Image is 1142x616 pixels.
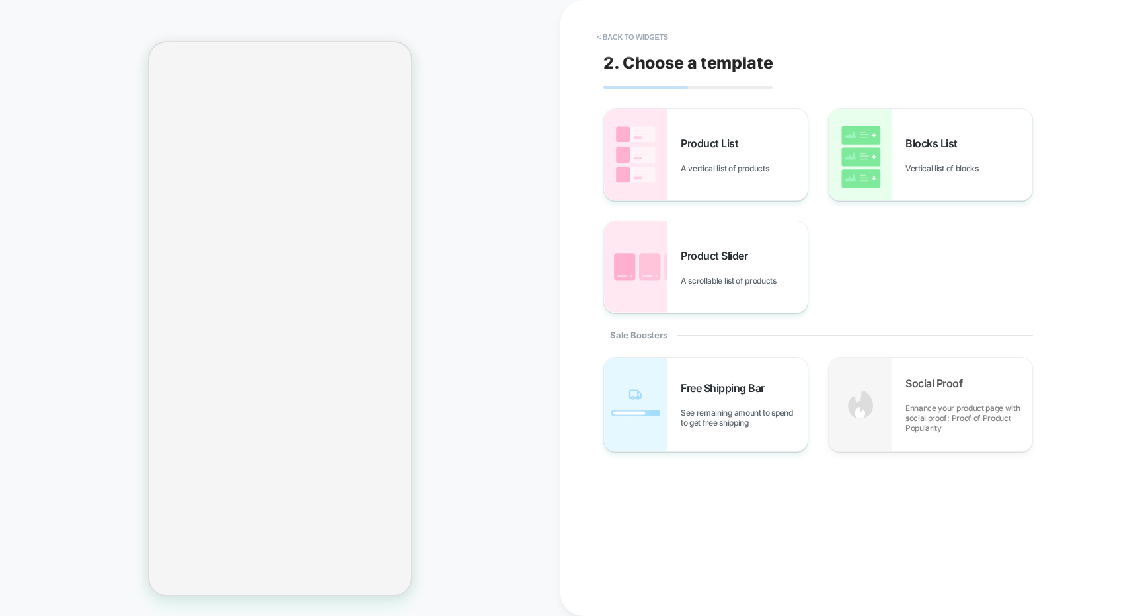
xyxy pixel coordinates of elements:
span: Enhance your product page with social proof: Proof of Product Popularity [905,403,1032,433]
span: 2. Choose a template [603,53,773,73]
span: Vertical list of blocks [905,163,985,173]
span: Free Shipping Bar [681,381,771,395]
div: Sale Boosters [603,313,1033,357]
span: Social Proof [905,377,969,390]
span: Product List [681,137,745,150]
span: See remaining amount to spend to get free shipping [681,408,808,428]
span: Blocks List [905,137,964,150]
button: < Back to widgets [590,26,675,48]
span: A vertical list of products [681,163,775,173]
span: A scrollable list of products [681,276,783,286]
span: Product Slider [681,249,754,262]
iframe: To enrich screen reader interactions, please activate Accessibility in Grammarly extension settings [149,42,411,595]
